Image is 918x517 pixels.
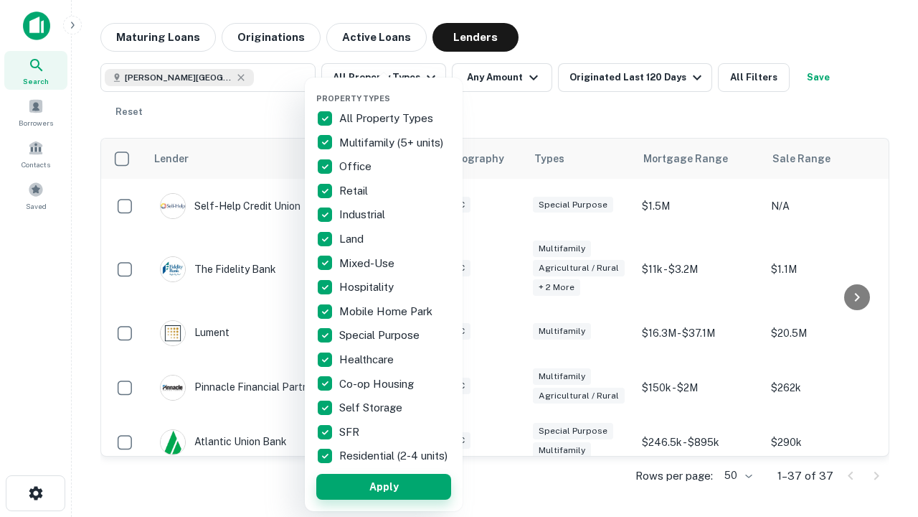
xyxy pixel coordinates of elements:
p: Office [339,158,374,175]
iframe: Chat Widget [846,356,918,425]
p: Land [339,230,366,248]
p: Industrial [339,206,388,223]
p: Self Storage [339,399,405,416]
p: Co-op Housing [339,376,417,393]
p: Residential (2-4 units) [339,447,450,465]
p: Hospitality [339,279,397,296]
p: Healthcare [339,351,397,368]
button: Apply [316,474,451,500]
span: Property Types [316,94,390,103]
p: All Property Types [339,110,436,127]
p: SFR [339,424,362,441]
p: Mobile Home Park [339,303,435,320]
p: Multifamily (5+ units) [339,134,446,152]
p: Special Purpose [339,327,422,344]
p: Mixed-Use [339,255,397,272]
p: Retail [339,182,371,200]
